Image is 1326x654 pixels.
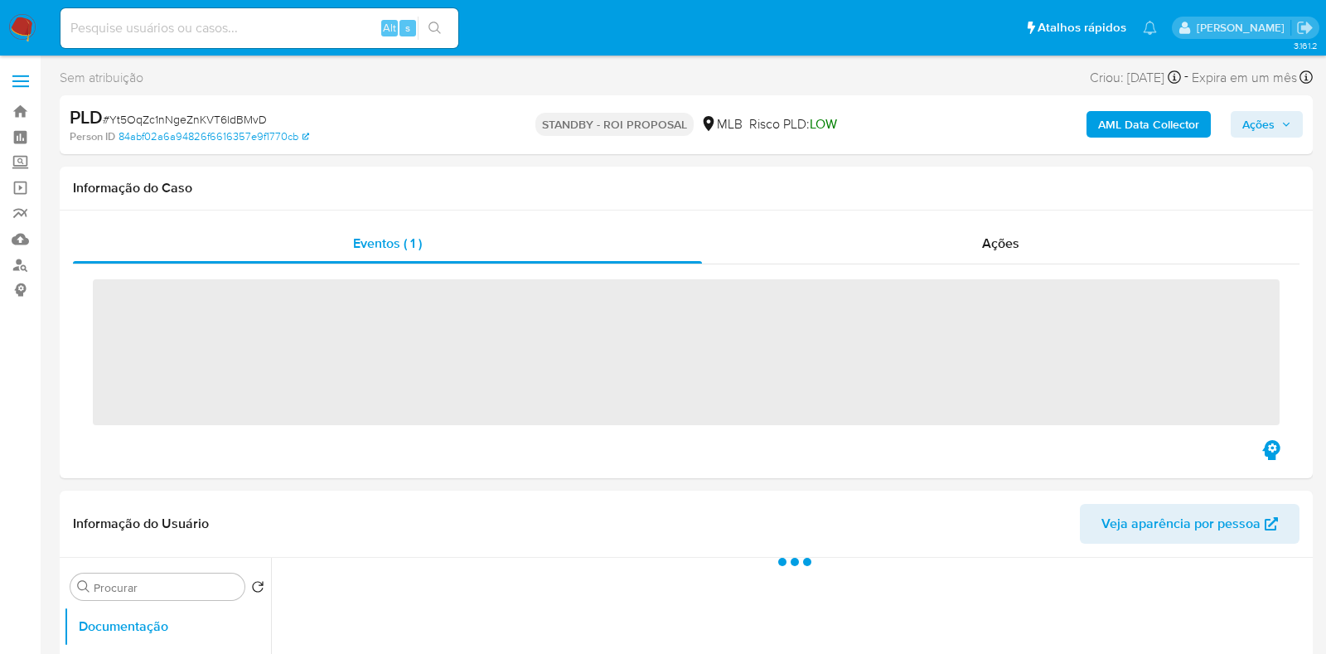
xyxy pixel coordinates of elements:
[1184,66,1188,89] span: -
[749,115,837,133] span: Risco PLD:
[1090,66,1181,89] div: Criou: [DATE]
[1101,504,1261,544] span: Veja aparência por pessoa
[94,580,238,595] input: Procurar
[70,104,103,130] b: PLD
[93,279,1280,425] span: ‌
[1296,19,1314,36] a: Sair
[1192,69,1297,87] span: Expira em um mês
[1242,111,1275,138] span: Ações
[1086,111,1211,138] button: AML Data Collector
[982,234,1019,253] span: Ações
[73,516,209,532] h1: Informação do Usuário
[405,20,410,36] span: s
[1231,111,1303,138] button: Ações
[700,115,743,133] div: MLB
[251,580,264,598] button: Retornar ao pedido padrão
[1038,19,1126,36] span: Atalhos rápidos
[60,69,143,87] span: Sem atribuição
[353,234,422,253] span: Eventos ( 1 )
[73,180,1299,196] h1: Informação do Caso
[1098,111,1199,138] b: AML Data Collector
[535,113,694,136] p: STANDBY - ROI PROPOSAL
[383,20,396,36] span: Alt
[64,607,271,647] button: Documentação
[1080,504,1299,544] button: Veja aparência por pessoa
[1143,21,1157,35] a: Notificações
[103,111,267,128] span: # Yt5OqZc1nNgeZnKVT6ldBMvD
[77,580,90,593] button: Procurar
[60,17,458,39] input: Pesquise usuários ou casos...
[418,17,452,40] button: search-icon
[810,114,837,133] span: LOW
[70,129,115,144] b: Person ID
[119,129,309,144] a: 84abf02a6a94826f6616357e9f1770cb
[1197,20,1290,36] p: jonathan.shikay@mercadolivre.com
